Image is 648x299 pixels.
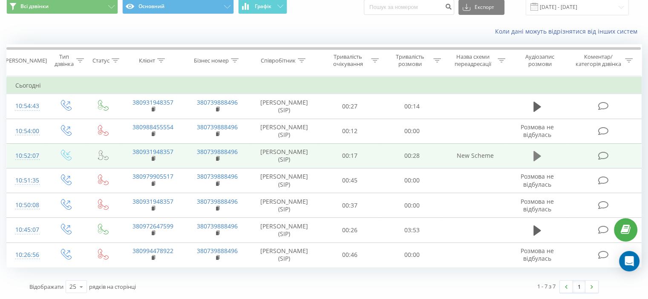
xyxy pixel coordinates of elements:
[521,123,554,139] span: Розмова не відбулась
[451,53,495,68] div: Назва схеми переадресації
[132,247,173,255] a: 380994478922
[573,281,585,293] a: 1
[15,197,38,214] div: 10:50:08
[197,247,238,255] a: 380739888496
[319,218,381,242] td: 00:26
[250,168,319,193] td: [PERSON_NAME] (SIP)
[15,123,38,140] div: 10:54:00
[15,222,38,238] div: 10:45:07
[319,193,381,218] td: 00:37
[139,57,155,64] div: Клієнт
[89,283,136,290] span: рядків на сторінці
[319,119,381,143] td: 00:12
[515,53,565,68] div: Аудіозапис розмови
[250,193,319,218] td: [PERSON_NAME] (SIP)
[261,57,296,64] div: Співробітник
[255,3,271,9] span: Графік
[521,197,554,213] span: Розмова не відбулась
[197,148,238,156] a: 380739888496
[619,251,639,271] div: Open Intercom Messenger
[319,94,381,119] td: 00:27
[381,94,443,119] td: 00:14
[15,247,38,263] div: 10:26:56
[381,242,443,267] td: 00:00
[495,27,642,35] a: Коли дані можуть відрізнятися вiд інших систем
[132,98,173,106] a: 380931948357
[250,218,319,242] td: [PERSON_NAME] (SIP)
[573,53,623,68] div: Коментар/категорія дзвінка
[250,143,319,168] td: [PERSON_NAME] (SIP)
[381,168,443,193] td: 00:00
[29,283,63,290] span: Відображати
[197,98,238,106] a: 380739888496
[20,3,49,10] span: Всі дзвінки
[250,94,319,119] td: [PERSON_NAME] (SIP)
[132,148,173,156] a: 380931948357
[319,143,381,168] td: 00:17
[250,242,319,267] td: [PERSON_NAME] (SIP)
[389,53,431,68] div: Тривалість розмови
[319,242,381,267] td: 00:46
[521,172,554,188] span: Розмова не відбулась
[7,77,642,94] td: Сьогодні
[250,119,319,143] td: [PERSON_NAME] (SIP)
[197,222,238,230] a: 380739888496
[521,247,554,262] span: Розмова не відбулась
[381,218,443,242] td: 03:53
[197,123,238,131] a: 380739888496
[197,172,238,180] a: 380739888496
[92,57,109,64] div: Статус
[15,98,38,114] div: 10:54:43
[381,119,443,143] td: 00:00
[443,143,507,168] td: New Scheme
[319,168,381,193] td: 00:45
[132,222,173,230] a: 380972647599
[381,193,443,218] td: 00:00
[197,197,238,205] a: 380739888496
[15,172,38,189] div: 10:51:35
[327,53,369,68] div: Тривалість очікування
[194,57,229,64] div: Бізнес номер
[132,123,173,131] a: 380988455554
[54,53,74,68] div: Тип дзвінка
[381,143,443,168] td: 00:28
[132,197,173,205] a: 380931948357
[15,148,38,164] div: 10:52:07
[132,172,173,180] a: 380979905517
[4,57,47,64] div: [PERSON_NAME]
[537,282,556,290] div: 1 - 7 з 7
[69,282,76,291] div: 25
